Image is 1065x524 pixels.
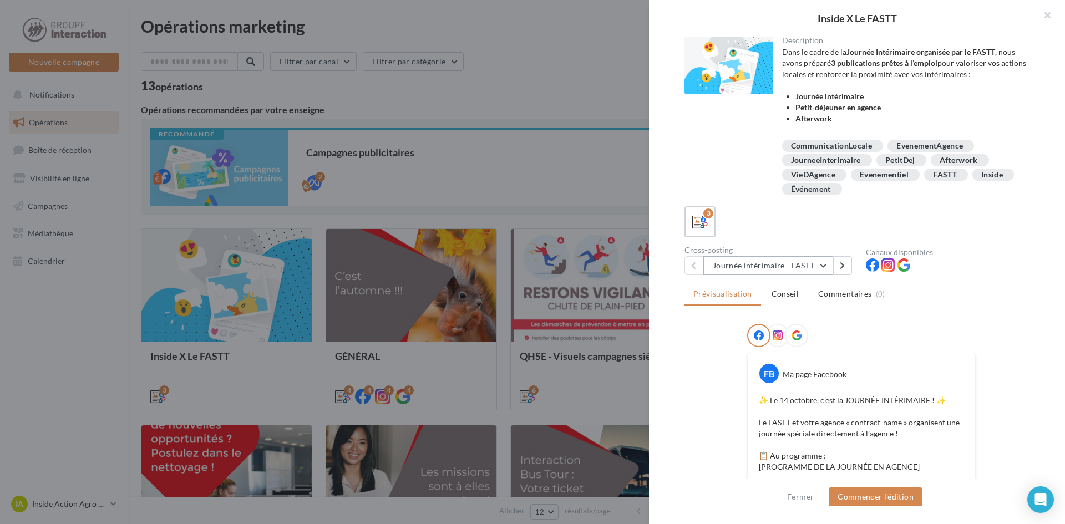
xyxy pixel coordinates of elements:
[876,289,885,298] span: (0)
[791,171,836,179] div: VieDAgence
[667,13,1047,23] div: Inside X Le FASTT
[783,369,846,380] div: Ma page Facebook
[846,47,995,57] strong: Journée Intérimaire organisée par le FASTT
[684,246,857,254] div: Cross-posting
[791,142,873,150] div: CommunicationLocale
[829,487,922,506] button: Commencer l'édition
[981,171,1003,179] div: Inside
[1027,486,1054,513] div: Open Intercom Messenger
[783,490,818,503] button: Fermer
[759,364,779,383] div: FB
[782,47,1030,135] div: Dans le cadre de la , nous avons préparé pour valoriser vos actions locales et renforcer la proxi...
[860,171,909,179] div: Evenementiel
[772,289,799,298] span: Conseil
[703,256,833,275] button: Journée intérimaire - FASTT
[940,156,978,165] div: Afterwork
[782,37,1030,44] div: Description
[866,248,1038,256] div: Canaux disponibles
[831,58,937,68] strong: 3 publications prêtes à l’emploi
[791,185,831,194] div: Événement
[896,142,963,150] div: EvenementAgence
[885,156,915,165] div: PetitDej
[703,208,713,218] div: 3
[795,114,832,123] strong: Afterwork
[795,103,881,112] strong: Petit-déjeuner en agence
[818,288,871,299] span: Commentaires
[795,91,864,101] strong: Journée intérimaire
[933,171,957,179] div: FASTT
[791,156,861,165] div: JourneeInterimaire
